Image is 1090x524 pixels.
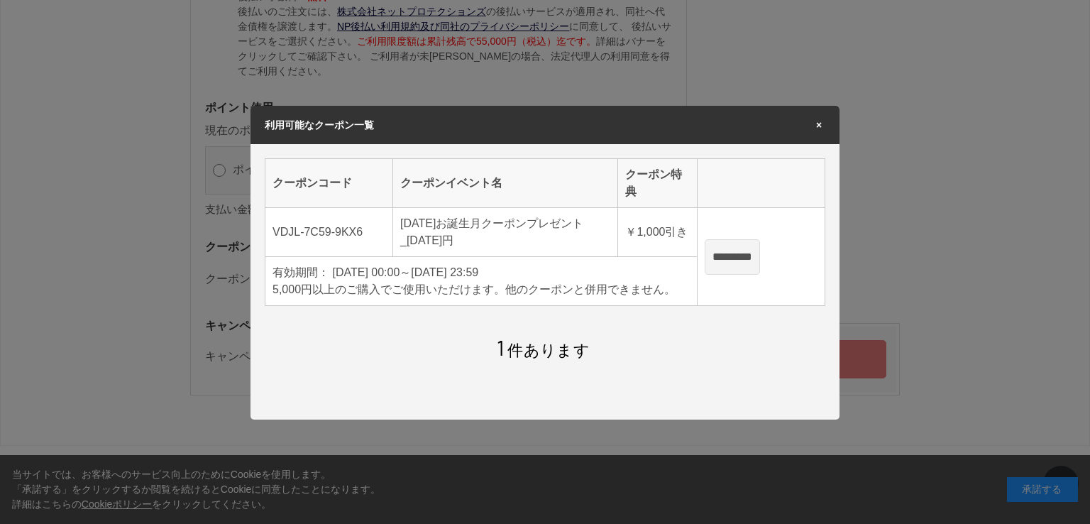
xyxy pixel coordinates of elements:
[813,120,825,130] span: ×
[272,281,690,298] div: 5,000円以上のご購入でご使用いただけます。他のクーポンと併用できません。
[618,208,698,257] td: 引き
[497,334,505,360] span: 1
[625,226,665,238] span: ￥1,000
[272,266,329,278] span: 有効期間：
[265,208,393,257] td: VDJL-7C59-9KX6
[265,119,374,131] span: 利用可能なクーポン一覧
[393,208,618,257] td: [DATE]お誕生月クーポンプレゼント_[DATE]円
[618,159,698,208] th: クーポン特典
[393,159,618,208] th: クーポンイベント名
[497,342,590,359] span: 件あります
[332,266,478,278] span: [DATE] 00:00～[DATE] 23:59
[265,159,393,208] th: クーポンコード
